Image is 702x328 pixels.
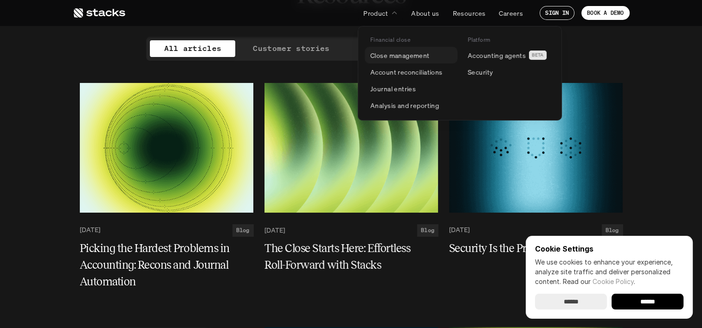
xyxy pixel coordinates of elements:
p: We use cookies to enhance your experience, analyze site traffic and deliver personalized content. [535,257,683,286]
p: BOOK A DEMO [587,10,624,16]
p: Analysis and reporting [370,101,439,110]
a: Customer stories [239,40,343,57]
a: [DATE]Blog [80,224,253,236]
a: [DATE]Blog [264,224,438,236]
a: BOOK A DEMO [581,6,630,20]
p: Customer stories [253,42,329,55]
h2: BETA [532,52,544,58]
p: Accounting agents [468,50,526,60]
p: All articles [164,42,221,55]
p: Journal entries [370,84,416,94]
p: SIGN IN [545,10,569,16]
a: Analysis and reporting [365,97,457,114]
span: Read our . [563,278,635,285]
p: Security [468,67,493,77]
p: Resources [452,8,485,18]
h5: The Close Starts Here: Effortless Roll-Forward with Stacks [264,240,427,273]
p: [DATE] [264,226,285,234]
a: Journal entries [365,80,457,97]
a: Careers [493,5,528,21]
h5: Security Is the Product [449,240,612,257]
p: About us [411,8,439,18]
a: Accounting agentsBETA [462,47,555,63]
p: [DATE] [80,226,100,234]
p: [DATE] [449,226,470,234]
a: Security [462,63,555,80]
p: Careers [499,8,523,18]
h2: Blog [236,227,250,233]
a: Blog post [347,40,418,57]
a: SIGN IN [540,6,574,20]
p: Account reconciliations [370,67,443,77]
a: About us [406,5,444,21]
p: Platform [468,37,490,43]
a: Privacy Policy [139,42,179,49]
h2: Blog [421,227,434,233]
p: Product [363,8,388,18]
a: Cookie Policy [593,278,634,285]
p: Financial close [370,37,410,43]
h5: Picking the Hardest Problems in Accounting: Recons and Journal Automation [80,240,242,290]
a: Resources [447,5,491,21]
h2: Blog [605,227,619,233]
a: Security Is the Product [449,240,623,257]
a: Picking the Hardest Problems in Accounting: Recons and Journal Automation [80,240,253,290]
a: [DATE]Blog [449,224,623,236]
a: All articles [150,40,235,57]
a: The Close Starts Here: Effortless Roll-Forward with Stacks [264,240,438,273]
a: Account reconciliations [365,63,457,80]
a: Close management [365,47,457,63]
p: Cookie Settings [535,245,683,252]
p: Close management [370,50,430,60]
